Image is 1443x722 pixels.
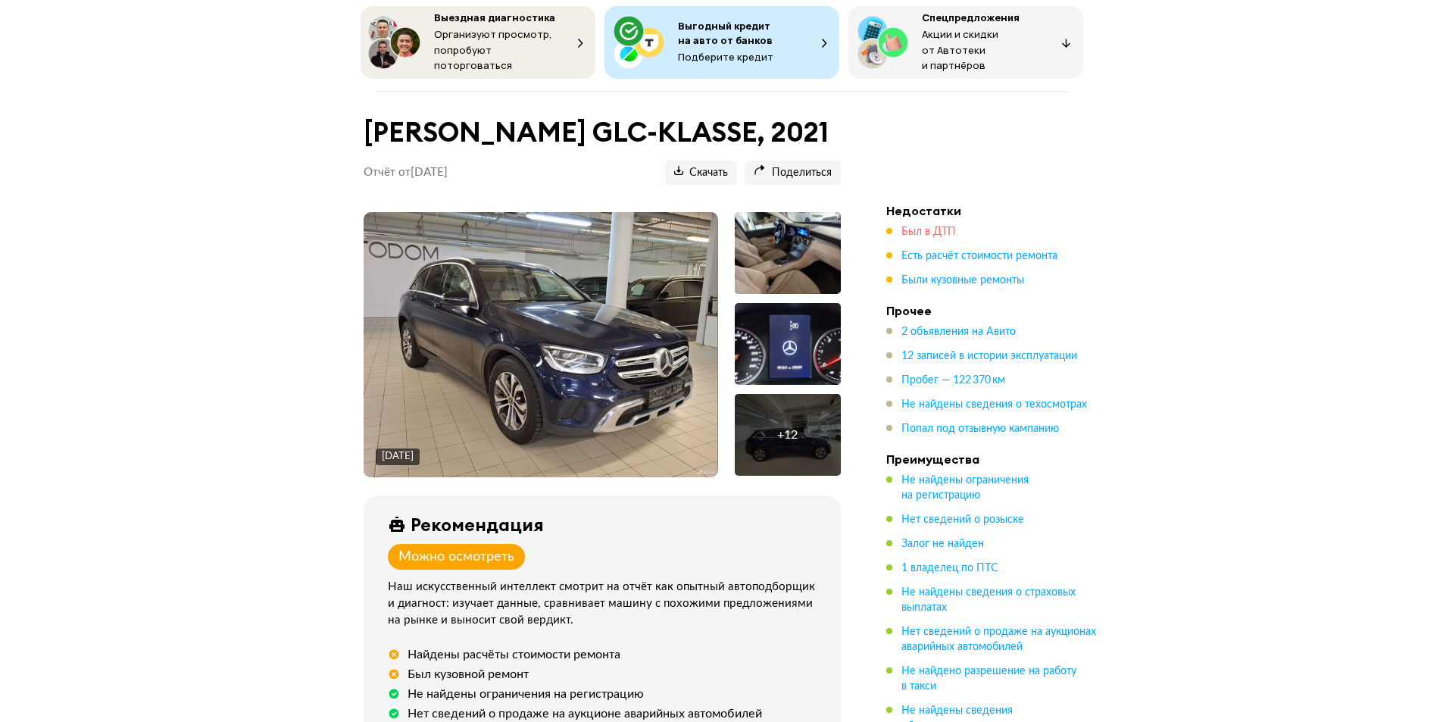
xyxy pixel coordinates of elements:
[886,452,1098,467] h4: Преимущества
[604,6,839,79] button: Выгодный кредит на авто от банковПодберите кредит
[754,166,832,180] span: Поделиться
[678,50,773,64] span: Подберите кредит
[665,161,737,185] button: Скачать
[408,706,762,721] div: Нет сведений о продаже на аукционе аварийных автомобилей
[901,375,1005,386] span: Пробег — 122 370 км
[361,6,595,79] button: Выездная диагностикаОрганизуют просмотр, попробуют поторговаться
[674,166,728,180] span: Скачать
[382,450,414,464] div: [DATE]
[408,686,644,702] div: Не найдены ограничения на регистрацию
[901,514,1024,525] span: Нет сведений о розыске
[901,424,1059,434] span: Попал под отзывную кампанию
[922,11,1020,24] span: Спецпредложения
[901,666,1076,692] span: Не найдено разрешение на работу в такси
[678,19,773,47] span: Выгодный кредит на авто от банков
[434,27,552,72] span: Организуют просмотр, попробуют поторговаться
[901,327,1016,337] span: 2 объявления на Авито
[364,212,717,477] img: Main car
[434,11,555,24] span: Выездная диагностика
[745,161,841,185] button: Поделиться
[886,203,1098,218] h4: Недостатки
[901,563,998,574] span: 1 владелец по ПТС
[901,227,956,237] span: Был в ДТП
[886,303,1098,318] h4: Прочее
[364,116,841,148] h1: [PERSON_NAME] GLC-KLASSE, 2021
[901,475,1029,501] span: Не найдены ограничения на регистрацию
[922,27,998,72] span: Акции и скидки от Автотеки и партнёров
[364,165,448,180] p: Отчёт от [DATE]
[901,587,1076,613] span: Не найдены сведения о страховых выплатах
[901,539,984,549] span: Залог не найден
[901,627,1096,652] span: Нет сведений о продаже на аукционах аварийных автомобилей
[901,399,1087,410] span: Не найдены сведения о техосмотрах
[901,275,1024,286] span: Были кузовные ремонты
[901,251,1057,261] span: Есть расчёт стоимости ремонта
[398,549,514,565] div: Можно осмотреть
[408,647,620,662] div: Найдены расчёты стоимости ремонта
[411,514,544,535] div: Рекомендация
[901,351,1077,361] span: 12 записей в истории эксплуатации
[777,427,798,442] div: + 12
[848,6,1083,79] button: СпецпредложенияАкции и скидки от Автотеки и партнёров
[408,667,529,682] div: Был кузовной ремонт
[388,579,823,629] div: Наш искусственный интеллект смотрит на отчёт как опытный автоподборщик и диагност: изучает данные...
